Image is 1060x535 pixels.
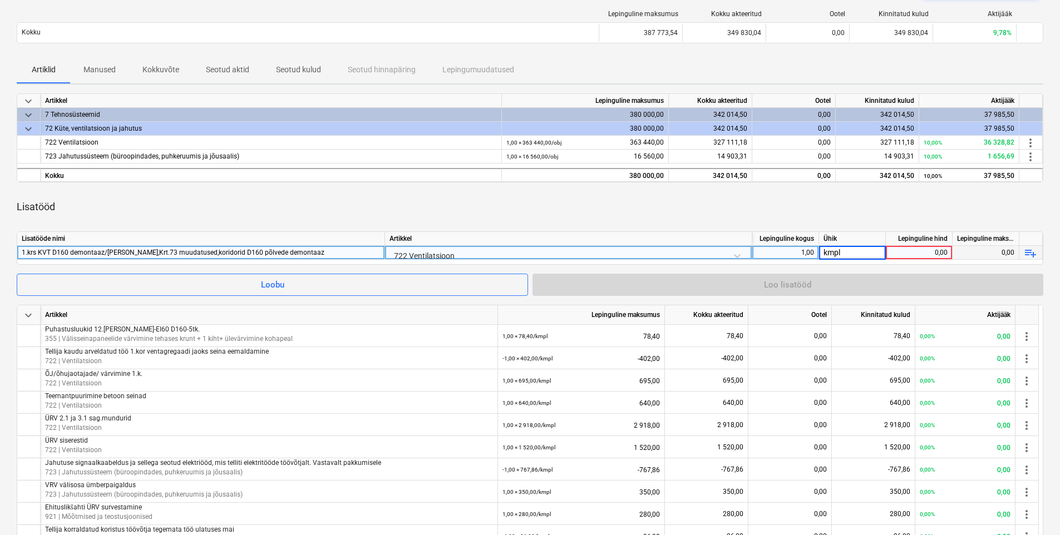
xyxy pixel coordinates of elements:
span: keyboard_arrow_down [22,95,35,108]
div: Lepinguline kogus [752,232,819,246]
div: 342 014,50 [669,168,752,182]
span: 0,00 [814,399,827,407]
div: Kokku [41,168,502,182]
span: 280,00 [890,510,910,518]
div: Ühik [819,232,886,246]
small: 1,00 × 16 560,00 / obj [506,153,558,160]
div: Kokku akteeritud [669,94,752,108]
p: 921 | Mõõtmised ja teostusjoonised [45,512,493,522]
span: 0,00 [814,488,827,496]
p: Artiklid [30,64,57,76]
div: Aktijääk [919,94,1019,108]
p: Jahutuse signaalkaabeldus ja sellega seotud elektriööd, mis telliti elektritööde töövõtjalt. Vast... [45,458,493,468]
div: 0,00 [920,414,1010,437]
div: 1,00 [757,246,814,260]
span: keyboard_arrow_down [22,122,35,136]
div: Artikkel [41,305,498,325]
div: 0,00 [920,458,1010,481]
small: -1,00 × 402,00 / kmpl [502,355,553,361]
div: 16 560,00 [506,150,664,164]
small: 0,00% [920,333,935,339]
p: 723 | Jahutussüsteem (büroopindades, puhkeruumis ja jõusaalis) [45,468,493,477]
small: 1,00 × 78,40 / kmpl [502,333,548,339]
small: 1,00 × 1 520,00 / kmpl [502,444,555,450]
span: 350,00 [890,488,910,496]
span: 78,40 [727,332,743,340]
span: more_vert [1020,374,1033,388]
div: 363 440,00 [506,136,664,150]
span: 0,00 [814,421,827,429]
span: 327 111,18 [713,138,747,146]
div: 0,00 [920,347,1010,370]
small: 0,00% [920,378,935,384]
span: 349 830,04 [894,29,928,37]
small: 0,00% [920,489,935,495]
div: 1 520,00 [502,436,660,459]
span: 0,00 [814,377,827,384]
div: 695,00 [502,369,660,392]
small: 0,00% [920,467,935,473]
div: -402,00 [502,347,660,370]
p: ÕJ/õhujaotajade/ värvimine 1.k. [45,369,493,379]
small: 10,00% [924,153,942,160]
p: VRV välisosa ümberpaigaldus [45,480,493,490]
div: 380 000,00 [502,122,669,136]
div: 37 985,50 [924,169,1014,183]
div: 350,00 [502,480,660,503]
div: 380 000,00 [502,168,669,182]
div: 36 328,82 [924,136,1014,150]
p: Ehituslikšahti ÜRV survestamine [45,503,493,512]
span: 0,00 [814,354,827,362]
div: 2 918,00 [502,414,660,437]
div: Lepinguline hind [886,232,953,246]
div: Aktijääk [915,305,1015,325]
p: 722 | Ventilatsioon [45,379,493,388]
span: 0,00 [814,443,827,451]
div: 0,00 [920,436,1010,459]
p: 723 | Jahutussüsteem (büroopindades, puhkeruumis ja jõusaalis) [45,490,493,499]
small: 1,00 × 363 440,00 / obj [506,140,561,146]
div: Lepinguline maksumus [498,305,665,325]
small: 10,00% [924,173,942,179]
div: 0,00 [752,108,836,122]
small: 0,00% [920,422,935,428]
span: 2 918,00 [717,421,743,429]
div: 78,40 [502,325,660,348]
div: 0,00 [953,246,1019,260]
span: playlist_add [1024,246,1037,260]
small: 1,00 × 280,00 / kmpl [502,511,551,517]
p: 722 | Ventilatsioon [45,423,493,433]
div: 72 Küte, ventilatsioon ja jahutus [45,122,497,136]
span: -402,00 [888,354,910,362]
div: Ootel [752,94,836,108]
span: keyboard_arrow_down [22,108,35,122]
p: Kokkuvõte [142,64,179,76]
span: more_vert [1024,150,1037,164]
div: 37 985,50 [919,122,1019,136]
span: 350,00 [723,488,743,496]
small: 0,00% [920,444,935,450]
p: Tellija kaudu arveldatud töö 1.kor ventagregaadi jaoks seina eemaldamine [45,347,493,356]
span: 2 918,00 [884,421,910,429]
p: Teemantpuurimine betoon seinad [45,392,493,401]
small: 0,00% [920,400,935,406]
span: more_vert [1020,419,1033,432]
span: 1 520,00 [717,443,743,451]
p: Lisatööd [17,200,55,214]
span: 695,00 [723,377,743,384]
p: 722 | Ventilatsioon [45,401,493,410]
div: Ootel [748,305,832,325]
div: 342 014,50 [669,108,752,122]
span: 640,00 [890,399,910,407]
div: 0,00 [920,392,1010,414]
span: 9,78% [993,29,1012,37]
div: Loobu [261,278,284,292]
div: 0,00 [752,122,836,136]
div: Lepinguline maksumus [604,10,678,18]
div: 0,00 [890,246,948,260]
span: 0,00 [818,152,831,160]
span: 349 830,04 [727,29,761,37]
small: 0,00% [920,355,935,361]
p: ÜRV siserestid [45,436,493,445]
p: 722 | Ventilatsioon [45,445,493,455]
